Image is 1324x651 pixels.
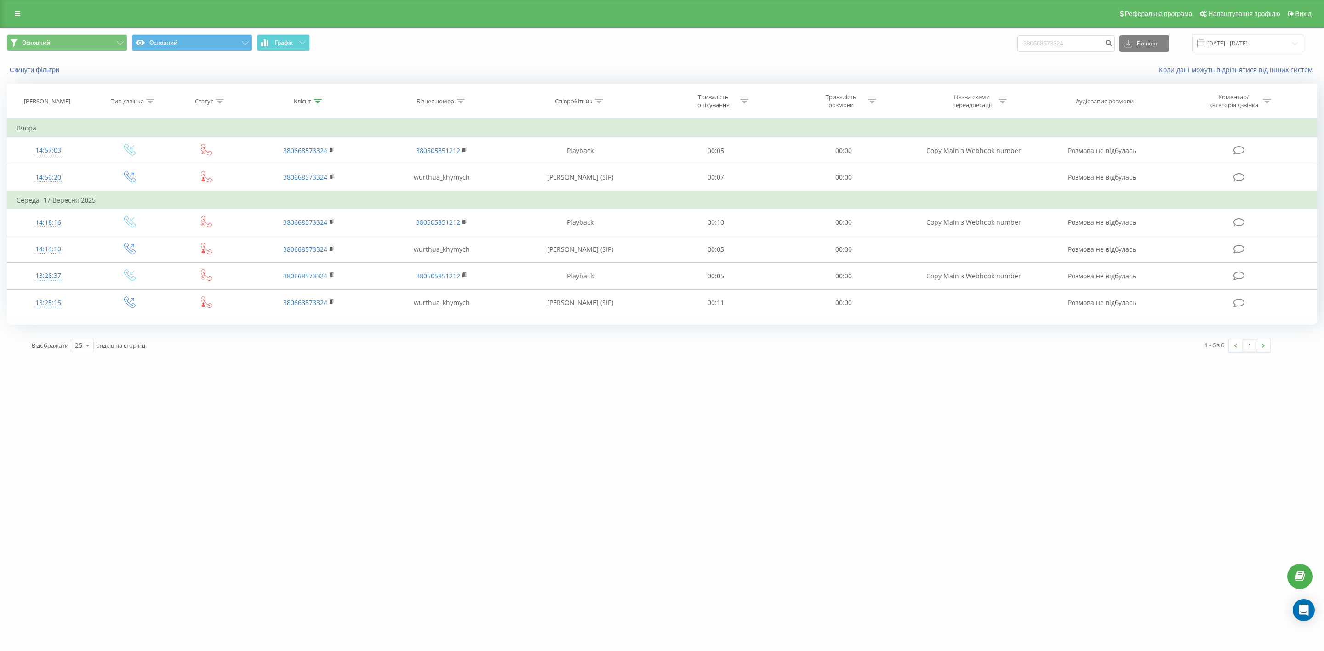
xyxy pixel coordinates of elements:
[1068,218,1136,226] span: Розмова не відбулась
[907,137,1040,164] td: Copy Main з Webhook number
[17,169,80,187] div: 14:56:20
[376,164,508,191] td: wurthua_khymych
[508,236,652,263] td: [PERSON_NAME] (SIP)
[816,93,866,109] div: Тривалість розмови
[275,40,293,46] span: Графік
[1068,298,1136,307] span: Розмова не відбулась
[32,341,68,350] span: Відображати
[555,97,593,105] div: Співробітник
[651,236,779,263] td: 00:05
[1017,35,1115,52] input: Пошук за номером
[1295,10,1312,17] span: Вихід
[1076,97,1134,105] div: Аудіозапис розмови
[1293,599,1315,621] div: Open Intercom Messenger
[416,218,460,226] a: 380505851212
[780,263,907,289] td: 00:00
[283,173,327,181] a: 380668573324
[75,341,82,350] div: 25
[508,209,652,236] td: Playback
[947,93,996,109] div: Назва схеми переадресації
[416,146,460,155] a: 380505851212
[132,34,252,51] button: Основний
[283,272,327,280] a: 380668573324
[416,272,460,280] a: 380505851212
[780,137,907,164] td: 00:00
[508,164,652,191] td: [PERSON_NAME] (SIP)
[376,289,508,316] td: wurthua_khymych
[7,191,1317,209] td: Середа, 17 Вересня 2025
[780,236,907,263] td: 00:00
[22,39,50,46] span: Основний
[417,97,454,105] div: Бізнес номер
[7,119,1317,137] td: Вчора
[257,34,310,51] button: Графік
[294,97,311,105] div: Клієнт
[96,341,147,350] span: рядків на сторінці
[24,97,70,105] div: [PERSON_NAME]
[195,97,213,105] div: Статус
[780,164,907,191] td: 00:00
[907,263,1040,289] td: Copy Main з Webhook number
[1068,245,1136,254] span: Розмова не відбулась
[17,267,80,285] div: 13:26:37
[1068,173,1136,181] span: Розмова не відбулась
[651,289,779,316] td: 00:11
[17,214,80,232] div: 14:18:16
[376,236,508,263] td: wurthua_khymych
[1159,65,1317,74] a: Коли дані можуть відрізнятися вiд інших систем
[1068,272,1136,280] span: Розмова не відбулась
[651,209,779,236] td: 00:10
[7,34,127,51] button: Основний
[283,146,327,155] a: 380668573324
[17,240,80,258] div: 14:14:10
[1208,10,1280,17] span: Налаштування профілю
[283,218,327,226] a: 380668573324
[780,209,907,236] td: 00:00
[508,137,652,164] td: Playback
[1125,10,1193,17] span: Реферальна програма
[651,137,779,164] td: 00:05
[1243,339,1256,352] a: 1
[780,289,907,316] td: 00:00
[111,97,144,105] div: Тип дзвінка
[1068,146,1136,155] span: Розмова не відбулась
[283,298,327,307] a: 380668573324
[689,93,738,109] div: Тривалість очікування
[1207,93,1261,109] div: Коментар/категорія дзвінка
[17,142,80,159] div: 14:57:03
[508,263,652,289] td: Playback
[1204,340,1224,350] div: 1 - 6 з 6
[1119,35,1169,52] button: Експорт
[651,263,779,289] td: 00:05
[508,289,652,316] td: [PERSON_NAME] (SIP)
[7,66,64,74] button: Скинути фільтри
[907,209,1040,236] td: Copy Main з Webhook number
[283,245,327,254] a: 380668573324
[651,164,779,191] td: 00:07
[17,294,80,312] div: 13:25:15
